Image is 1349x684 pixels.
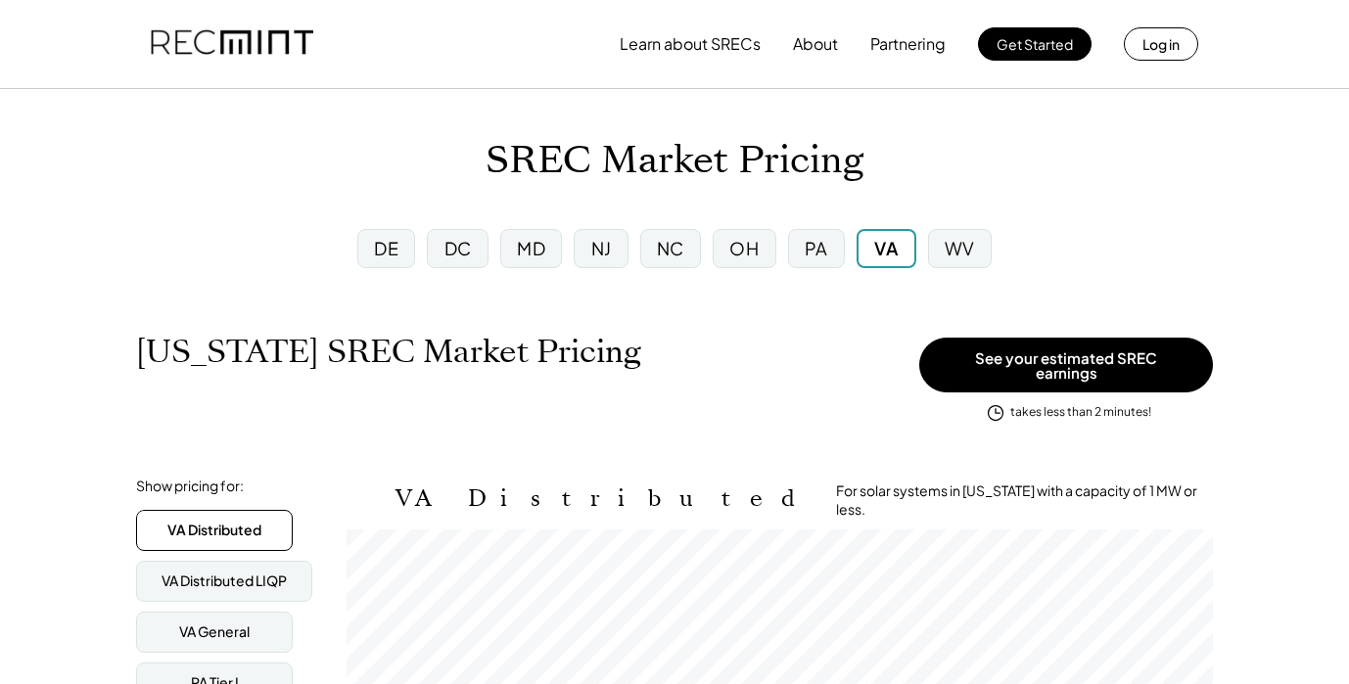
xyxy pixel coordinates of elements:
[978,27,1092,61] button: Get Started
[793,24,838,64] button: About
[395,484,807,513] h2: VA Distributed
[136,477,244,496] div: Show pricing for:
[874,236,898,260] div: VA
[729,236,759,260] div: OH
[657,236,684,260] div: NC
[945,236,975,260] div: WV
[1124,27,1198,61] button: Log in
[486,138,863,184] h1: SREC Market Pricing
[919,338,1213,392] button: See your estimated SREC earnings
[1010,404,1151,421] div: takes less than 2 minutes!
[591,236,612,260] div: NJ
[517,236,545,260] div: MD
[836,481,1213,520] div: For solar systems in [US_STATE] with a capacity of 1 MW or less.
[162,571,287,591] div: VA Distributed LIQP
[374,236,398,260] div: DE
[870,24,946,64] button: Partnering
[620,24,761,64] button: Learn about SRECs
[151,11,313,77] img: recmint-logotype%403x.png
[805,236,828,260] div: PA
[136,333,641,371] h1: [US_STATE] SREC Market Pricing
[179,622,250,642] div: VA General
[167,521,261,540] div: VA Distributed
[444,236,472,260] div: DC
